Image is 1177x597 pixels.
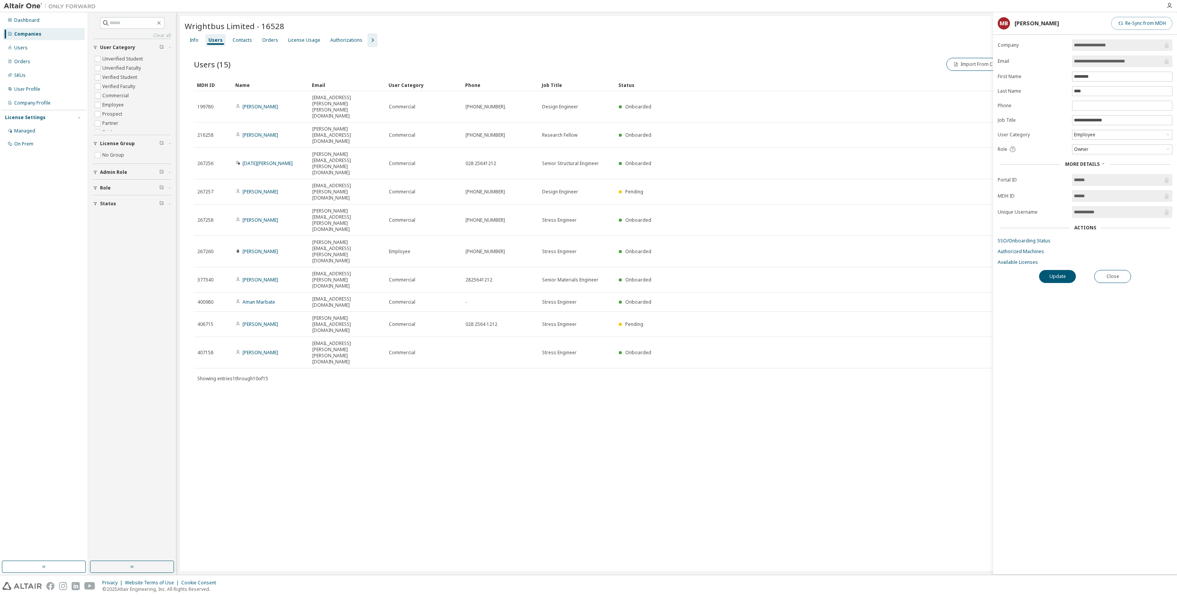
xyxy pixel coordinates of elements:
a: Clear all [93,33,171,39]
span: Commercial [389,217,415,223]
span: Onboarded [625,217,651,223]
span: Role [100,185,111,191]
span: 406715 [197,321,213,327]
div: Employee [1073,131,1097,139]
label: Unverified Student [102,54,144,64]
label: Phone [998,103,1067,109]
span: Role [998,146,1007,152]
a: [PERSON_NAME] [243,103,278,110]
img: Altair One [4,2,100,10]
label: Company [998,42,1067,48]
a: [PERSON_NAME] [243,321,278,327]
div: Orders [14,59,30,65]
div: Users [208,37,223,43]
div: Actions [1074,225,1096,231]
a: [PERSON_NAME] [243,276,278,283]
span: Senior Structural Engineer [542,160,599,167]
div: License Settings [5,114,46,121]
span: Wrightbus Limited - 16528 [185,21,284,31]
a: Available Licenses [998,259,1172,265]
div: Name [235,79,306,91]
span: Employee [389,249,410,255]
div: Authorizations [330,37,362,43]
div: User Profile [14,86,40,92]
label: Verified Student [102,73,139,82]
span: 2825641212 [466,277,492,283]
label: Employee [102,100,125,110]
label: Commercial [102,91,130,100]
label: Unverified Faculty [102,64,143,73]
span: Stress Engineer [542,217,577,223]
span: Onboarded [625,276,651,283]
span: Clear filter [159,201,164,207]
span: Research Fellow [542,132,577,138]
div: Company Profile [14,100,51,106]
span: Commercial [389,321,415,327]
span: Showing entries 1 through 10 of 15 [197,375,268,382]
button: Import From CSV [946,58,1005,71]
p: © 2025 Altair Engineering, Inc. All Rights Reserved. [102,586,221,592]
button: Update [1039,270,1076,283]
div: Contacts [233,37,252,43]
div: Owner [1072,145,1172,154]
span: [EMAIL_ADDRESS][DOMAIN_NAME] [312,296,382,308]
label: Prospect [102,110,124,119]
span: [PERSON_NAME][EMAIL_ADDRESS][DOMAIN_NAME] [312,126,382,144]
span: Onboarded [625,132,651,138]
span: Clear filter [159,44,164,51]
span: 028 25641212 [466,160,496,167]
button: Re-Sync from MDH [1111,17,1172,30]
span: [EMAIL_ADDRESS][PERSON_NAME][DOMAIN_NAME] [312,183,382,201]
span: Design Engineer [542,104,578,110]
span: License Group [100,141,135,147]
div: Employee [1072,130,1172,139]
a: [PERSON_NAME] [243,217,278,223]
span: Commercial [389,160,415,167]
span: 267260 [197,249,213,255]
a: [PERSON_NAME] [243,188,278,195]
span: Stress Engineer [542,321,577,327]
label: Last Name [998,88,1067,94]
span: [PERSON_NAME][EMAIL_ADDRESS][DOMAIN_NAME] [312,315,382,334]
span: Commercial [389,299,415,305]
div: Email [312,79,382,91]
span: [EMAIL_ADDRESS][PERSON_NAME][PERSON_NAME][DOMAIN_NAME] [312,340,382,365]
div: MDH ID [197,79,229,91]
span: 377340 [197,277,213,283]
span: Clear filter [159,185,164,191]
span: 267257 [197,189,213,195]
a: [PERSON_NAME] [243,248,278,255]
label: Partner [102,119,120,128]
a: SSO/Onboarding Status [998,238,1172,244]
div: Privacy [102,580,125,586]
label: Portal ID [998,177,1067,183]
span: Users (15) [194,59,231,70]
label: Job Title [998,117,1067,123]
span: 216258 [197,132,213,138]
a: [PERSON_NAME] [243,132,278,138]
label: No Group [102,150,126,160]
span: 407158 [197,350,213,356]
div: SKUs [14,72,26,79]
span: Pending [625,188,643,195]
button: Admin Role [93,164,171,181]
span: Pending [625,321,643,327]
img: altair_logo.svg [2,582,42,590]
span: Onboarded [625,103,651,110]
span: Status [100,201,116,207]
div: Status [618,79,1113,91]
span: Onboarded [625,349,651,356]
label: First Name [998,74,1067,80]
button: License Group [93,135,171,152]
div: License Usage [288,37,320,43]
span: More Details [1065,161,1100,167]
div: Managed [14,128,35,134]
a: Aman Marbate [243,299,275,305]
label: MDH ID [998,193,1067,199]
div: Dashboard [14,17,39,23]
span: [PHONE_NUMBER] [466,132,505,138]
span: 199780 [197,104,213,110]
span: Commercial [389,189,415,195]
span: 028 2564 1212 [466,321,497,327]
span: Commercial [389,104,415,110]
